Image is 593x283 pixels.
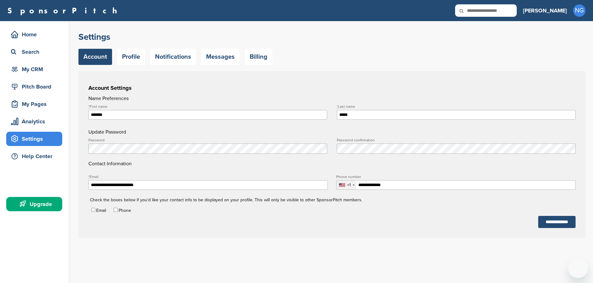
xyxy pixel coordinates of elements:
[6,114,62,129] a: Analytics
[9,199,62,210] div: Upgrade
[347,183,351,187] div: +1
[201,49,240,65] a: Messages
[523,6,567,15] h3: [PERSON_NAME]
[336,175,576,179] label: Phone number
[88,104,90,109] abbr: required
[7,7,121,15] a: SponsorPitch
[568,258,588,278] iframe: Button to launch messaging window
[88,84,576,92] h3: Account Settings
[9,29,62,40] div: Home
[6,197,62,211] a: Upgrade
[9,46,62,57] div: Search
[337,138,576,142] label: Password confirmation
[6,62,62,76] a: My CRM
[88,105,327,108] label: First name
[573,4,586,17] span: NG
[6,80,62,94] a: Pitch Board
[88,138,327,142] label: Password
[78,49,112,65] a: Account
[88,138,576,167] h4: Contact Information
[9,151,62,162] div: Help Center
[6,97,62,111] a: My Pages
[337,105,576,108] label: Last name
[88,175,328,179] label: Email
[9,81,62,92] div: Pitch Board
[88,128,576,136] h4: Update Password
[88,175,90,179] abbr: required
[6,149,62,163] a: Help Center
[523,4,567,17] a: [PERSON_NAME]
[9,98,62,110] div: My Pages
[9,133,62,144] div: Settings
[88,95,576,102] h4: Name Preferences
[6,45,62,59] a: Search
[245,49,272,65] a: Billing
[6,132,62,146] a: Settings
[6,27,62,42] a: Home
[117,49,145,65] a: Profile
[119,208,131,213] label: Phone
[9,116,62,127] div: Analytics
[337,104,338,109] abbr: required
[96,208,106,213] label: Email
[337,180,356,189] div: Selected country
[9,64,62,75] div: My CRM
[150,49,196,65] a: Notifications
[78,31,586,43] h2: Settings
